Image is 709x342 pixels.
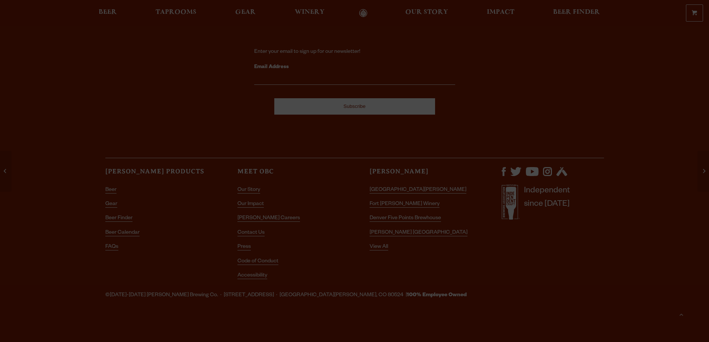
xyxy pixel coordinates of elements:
[370,215,441,222] a: Denver Five Points Brewhouse
[672,305,690,323] a: Scroll to top
[254,48,455,56] div: Enter your email to sign up for our newsletter!
[482,9,519,17] a: Impact
[370,187,466,194] a: [GEOGRAPHIC_DATA][PERSON_NAME]
[237,187,260,194] a: Our Story
[237,230,265,236] a: Contact Us
[237,244,251,250] a: Press
[553,9,600,15] span: Beer Finder
[94,9,122,17] a: Beer
[105,215,132,222] a: Beer Finder
[543,172,552,178] a: Visit us on Instagram
[237,167,340,182] h3: Meet OBC
[487,9,514,15] span: Impact
[237,215,300,222] a: [PERSON_NAME] Careers
[370,201,440,208] a: Fort [PERSON_NAME] Winery
[105,167,208,182] h3: [PERSON_NAME] Products
[105,230,140,236] a: Beer Calendar
[400,9,453,17] a: Our Story
[235,9,256,15] span: Gear
[105,187,116,194] a: Beer
[237,273,267,279] a: Accessibility
[230,9,261,17] a: Gear
[254,63,455,72] label: Email Address
[370,230,467,236] a: [PERSON_NAME] [GEOGRAPHIC_DATA]
[105,291,467,300] span: ©[DATE]-[DATE] [PERSON_NAME] Brewing Co. · [STREET_ADDRESS] · [GEOGRAPHIC_DATA][PERSON_NAME], CO ...
[370,244,388,250] a: View All
[105,244,118,250] a: FAQs
[370,167,472,182] h3: [PERSON_NAME]
[405,9,448,15] span: Our Story
[524,185,570,224] p: Independent since [DATE]
[502,172,506,178] a: Visit us on Facebook
[274,98,435,115] input: Subscribe
[151,9,201,17] a: Taprooms
[156,9,197,15] span: Taprooms
[290,9,329,17] a: Winery
[556,172,567,178] a: Visit us on Untappd
[526,172,539,178] a: Visit us on YouTube
[510,172,521,178] a: Visit us on X (formerly Twitter)
[237,201,264,208] a: Our Impact
[237,259,278,265] a: Code of Conduct
[105,201,117,208] a: Gear
[349,9,377,17] a: Odell Home
[99,9,117,15] span: Beer
[295,9,325,15] span: Winery
[407,293,467,298] strong: 100% Employee Owned
[548,9,605,17] a: Beer Finder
